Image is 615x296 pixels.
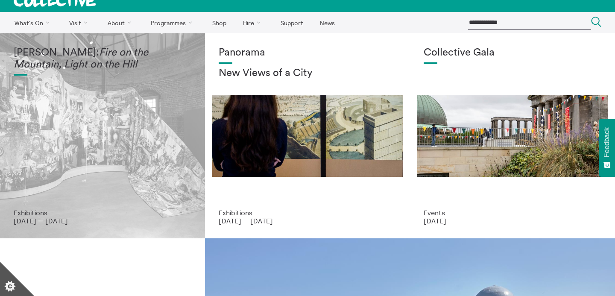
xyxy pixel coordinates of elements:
a: What's On [7,12,60,33]
a: Collective Gala 2023. Image credit Sally Jubb. Collective Gala Events [DATE] [410,33,615,238]
span: Feedback [603,127,611,157]
p: Events [424,209,601,217]
p: Exhibitions [14,209,191,217]
p: Exhibitions [219,209,396,217]
a: News [312,12,342,33]
a: Collective Panorama June 2025 small file 8 Panorama New Views of a City Exhibitions [DATE] — [DATE] [205,33,410,238]
button: Feedback - Show survey [599,119,615,177]
p: [DATE] — [DATE] [219,217,396,225]
a: Hire [236,12,272,33]
h1: [PERSON_NAME]: [14,47,191,70]
em: Fire on the Mountain, Light on the Hill [14,47,148,70]
h2: New Views of a City [219,67,396,79]
a: Programmes [143,12,203,33]
a: Support [273,12,310,33]
a: Visit [62,12,99,33]
p: [DATE] — [DATE] [14,217,191,225]
p: [DATE] [424,217,601,225]
h1: Panorama [219,47,396,59]
h1: Collective Gala [424,47,601,59]
a: About [100,12,142,33]
a: Shop [205,12,234,33]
